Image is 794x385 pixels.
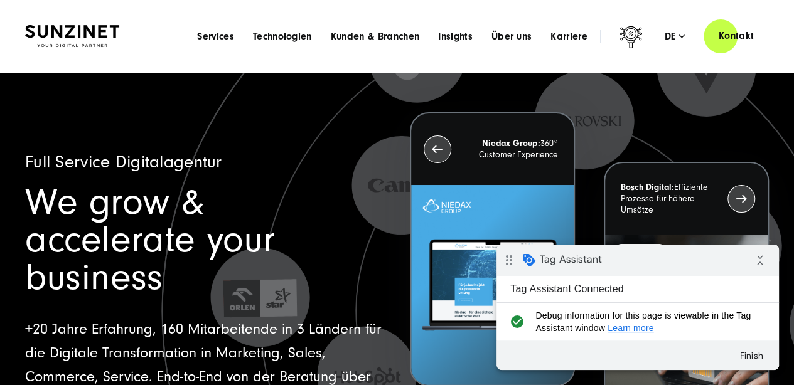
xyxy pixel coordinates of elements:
[251,3,276,28] i: Collapse debug badge
[550,30,587,43] a: Karriere
[438,30,473,43] a: Insights
[43,8,105,21] span: Tag Assistant
[39,65,262,90] span: Debug information for this page is viewable in the Tag Assistant window
[491,30,532,43] a: Über uns
[10,65,31,90] i: check_circle
[25,184,384,297] h1: We grow & accelerate your business
[197,30,234,43] a: Services
[704,18,769,54] a: Kontakt
[411,185,574,385] img: Letztes Projekt von Niedax. Ein Laptop auf dem die Niedax Website geöffnet ist, auf blauem Hinter...
[665,30,685,43] div: de
[331,30,419,43] a: Kunden & Branchen
[232,100,277,122] button: Finish
[482,139,540,149] strong: Niedax Group:
[25,152,222,172] span: Full Service Digitalagentur
[621,182,721,216] p: Effiziente Prozesse für höhere Umsätze
[458,138,558,161] p: 360° Customer Experience
[253,30,312,43] a: Technologien
[25,25,119,47] img: SUNZINET Full Service Digital Agentur
[621,182,674,192] strong: Bosch Digital:
[111,78,158,88] a: Learn more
